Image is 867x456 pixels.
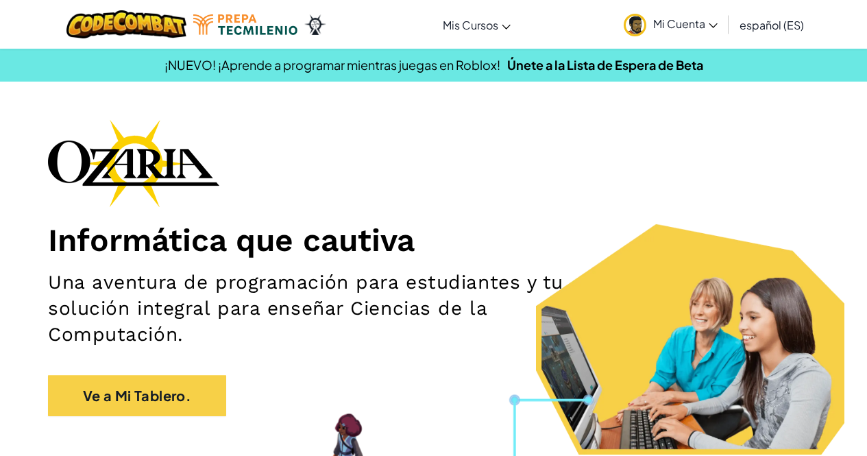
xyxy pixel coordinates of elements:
[733,6,811,43] a: español (ES)
[48,375,226,416] a: Ve a Mi Tablero.
[304,14,326,35] img: Ozaria
[443,18,498,32] span: Mis Cursos
[624,14,646,36] img: avatar
[653,16,718,31] span: Mi Cuenta
[617,3,724,46] a: Mi Cuenta
[48,269,565,348] h2: Una aventura de programación para estudiantes y tu solución integral para enseñar Ciencias de la ...
[436,6,517,43] a: Mis Cursos
[740,18,804,32] span: español (ES)
[66,10,186,38] img: CodeCombat logo
[164,57,500,73] span: ¡NUEVO! ¡Aprende a programar mientras juegas en Roblox!
[507,57,703,73] a: Únete a la Lista de Espera de Beta
[193,14,297,35] img: Tecmilenio logo
[48,221,819,259] h1: Informática que cautiva
[48,119,219,207] img: Ozaria branding logo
